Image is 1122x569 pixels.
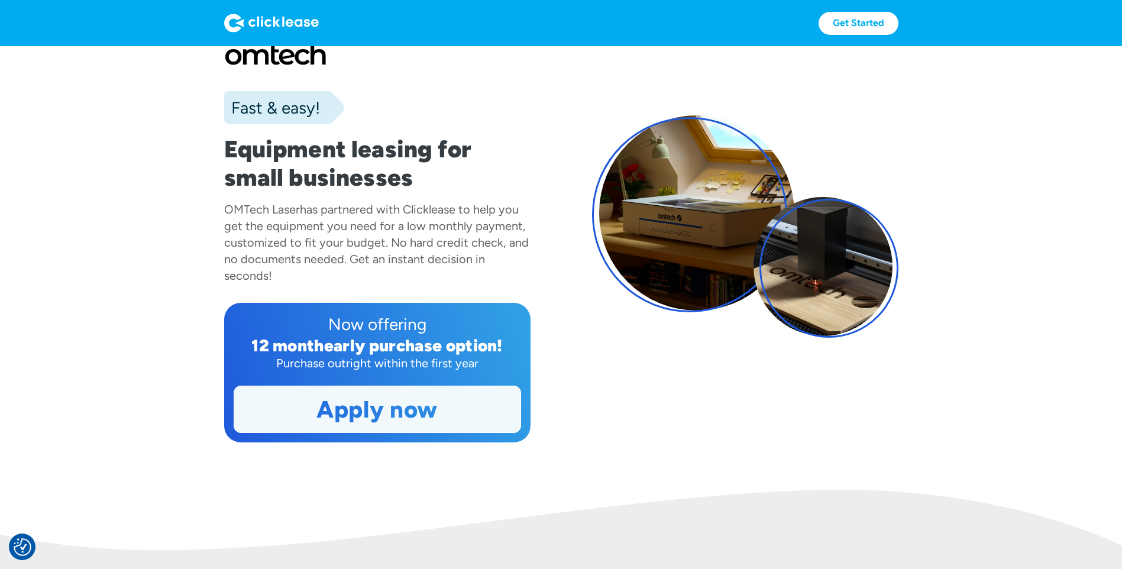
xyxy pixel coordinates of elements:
[234,386,520,432] a: Apply now
[224,14,319,33] img: Logo
[14,538,31,556] button: Consent Preferences
[224,96,320,119] div: Fast & easy!
[224,202,300,216] div: OMTech Laser
[819,12,898,35] a: Get Started
[224,202,529,283] div: has partnered with Clicklease to help you get the equipment you need for a low monthly payment, c...
[324,335,503,355] div: early purchase option!
[251,335,324,355] div: 12 month
[234,355,521,371] div: Purchase outright within the first year
[234,312,521,336] div: Now offering
[14,538,31,556] img: Revisit consent button
[224,135,531,192] h1: Equipment leasing for small businesses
